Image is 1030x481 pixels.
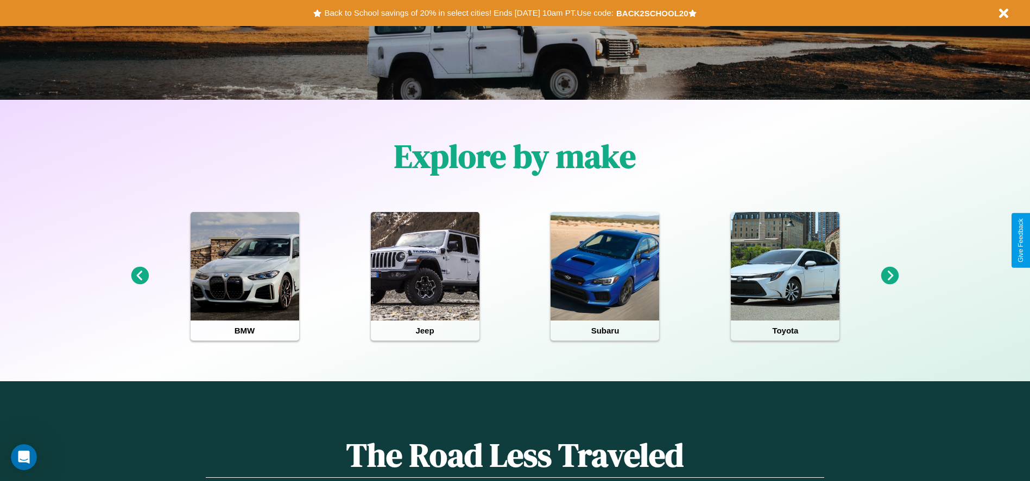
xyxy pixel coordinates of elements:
[551,320,659,341] h4: Subaru
[616,9,688,18] b: BACK2SCHOOL20
[321,5,616,21] button: Back to School savings of 20% in select cities! Ends [DATE] 10am PT.Use code:
[206,433,824,478] h1: The Road Less Traveled
[1017,219,1025,262] div: Give Feedback
[11,444,37,470] iframe: Intercom live chat
[394,134,636,178] h1: Explore by make
[731,320,839,341] h4: Toyota
[371,320,479,341] h4: Jeep
[191,320,299,341] h4: BMW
